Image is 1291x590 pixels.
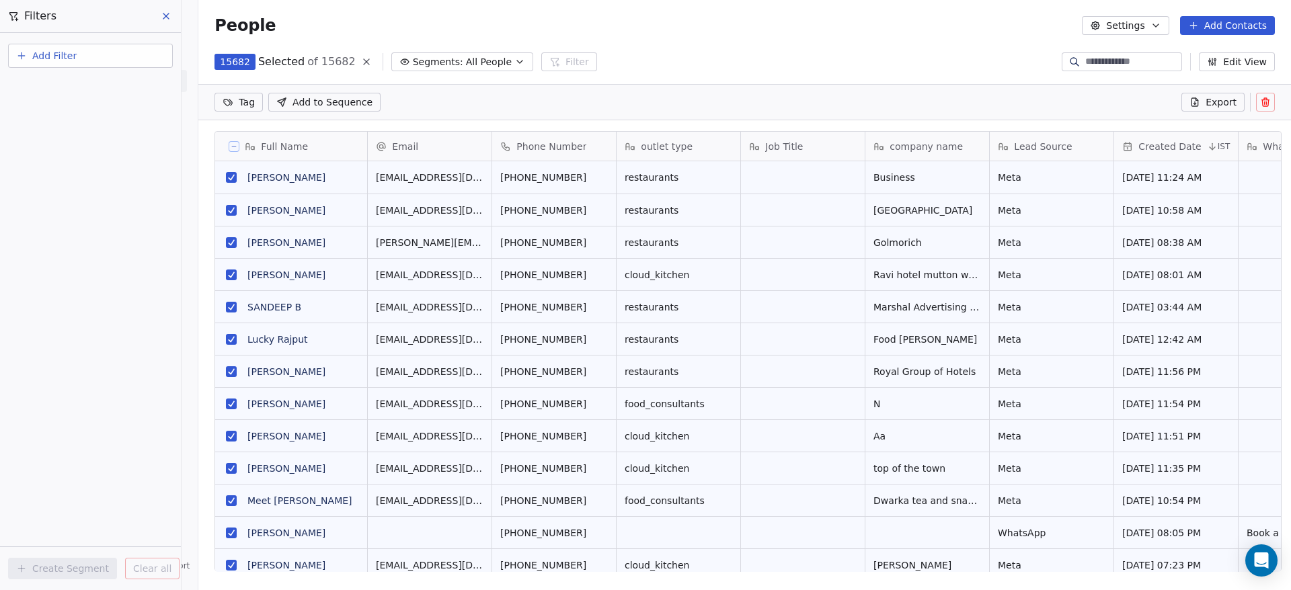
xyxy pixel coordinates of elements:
[214,54,256,70] button: 15682
[1122,268,1230,282] span: [DATE] 08:01 AM
[376,333,483,346] span: [EMAIL_ADDRESS][DOMAIN_NAME]
[1122,333,1230,346] span: [DATE] 12:42 AM
[247,334,308,345] a: Lucky Rajput
[998,558,1105,572] span: Meta
[873,429,981,443] span: Aa
[873,397,981,411] span: N
[376,268,483,282] span: [EMAIL_ADDRESS][DOMAIN_NAME]
[247,237,325,248] a: [PERSON_NAME]
[865,132,989,161] div: company name
[998,429,1105,443] span: Meta
[214,15,276,36] span: People
[998,268,1105,282] span: Meta
[247,398,325,409] a: [PERSON_NAME]
[500,236,608,249] span: [PHONE_NUMBER]
[998,494,1105,507] span: Meta
[376,429,483,443] span: [EMAIL_ADDRESS][DOMAIN_NAME]
[247,302,301,312] a: SANDEEP B
[500,300,608,314] span: [PHONE_NUMBER]
[376,204,483,217] span: [EMAIL_ADDRESS][DOMAIN_NAME]
[873,268,981,282] span: Ravi hotel mutton wala
[873,300,981,314] span: Marshal Advertising Company
[873,462,981,475] span: top of the town
[1114,132,1238,161] div: Created DateIST
[625,333,732,346] span: restaurants
[1122,462,1230,475] span: [DATE] 11:35 PM
[625,429,732,443] span: cloud_kitchen
[873,236,981,249] span: Golmorich
[1122,429,1230,443] span: [DATE] 11:51 PM
[741,132,865,161] div: Job Title
[376,397,483,411] span: [EMAIL_ADDRESS][DOMAIN_NAME]
[215,161,368,572] div: grid
[1082,16,1169,35] button: Settings
[1180,16,1275,35] button: Add Contacts
[239,95,255,109] span: Tag
[376,236,483,249] span: [PERSON_NAME][EMAIL_ADDRESS][MEDICAL_DATA][DOMAIN_NAME]
[765,140,803,153] span: Job Title
[500,171,608,184] span: [PHONE_NUMBER]
[1122,558,1230,572] span: [DATE] 07:23 PM
[541,52,597,71] button: Filter
[625,462,732,475] span: cloud_kitchen
[500,365,608,378] span: [PHONE_NUMBER]
[890,140,963,153] span: company name
[998,171,1105,184] span: Meta
[625,268,732,282] span: cloud_kitchen
[1122,204,1230,217] span: [DATE] 10:58 AM
[873,558,981,572] span: [PERSON_NAME]
[1122,300,1230,314] span: [DATE] 03:44 AM
[247,528,325,538] a: [PERSON_NAME]
[500,494,608,507] span: [PHONE_NUMBER]
[998,526,1105,540] span: WhatsApp
[413,55,463,69] span: Segments:
[247,495,352,506] a: Meet [PERSON_NAME]
[625,365,732,378] span: restaurants
[247,431,325,441] a: [PERSON_NAME]
[376,171,483,184] span: [EMAIL_ADDRESS][DOMAIN_NAME]
[268,93,381,112] button: Add to Sequence
[500,526,608,540] span: [PHONE_NUMBER]
[500,462,608,475] span: [PHONE_NUMBER]
[625,204,732,217] span: restaurants
[247,560,325,571] a: [PERSON_NAME]
[307,54,355,70] span: of 15682
[376,494,483,507] span: [EMAIL_ADDRESS][DOMAIN_NAME]
[625,397,732,411] span: food_consultants
[500,268,608,282] span: [PHONE_NUMBER]
[998,397,1105,411] span: Meta
[873,204,981,217] span: [GEOGRAPHIC_DATA]
[998,462,1105,475] span: Meta
[247,463,325,474] a: [PERSON_NAME]
[1218,141,1230,152] span: IST
[500,558,608,572] span: [PHONE_NUMBER]
[247,269,325,280] a: [PERSON_NAME]
[466,55,512,69] span: All People
[1122,365,1230,378] span: [DATE] 11:56 PM
[625,494,732,507] span: food_consultants
[1122,171,1230,184] span: [DATE] 11:24 AM
[641,140,693,153] span: outlet type
[1122,397,1230,411] span: [DATE] 11:54 PM
[873,333,981,346] span: Food [PERSON_NAME]
[214,93,263,112] button: Tag
[247,172,325,183] a: [PERSON_NAME]
[1181,93,1245,112] button: Export
[1245,544,1278,577] div: Open Intercom Messenger
[500,429,608,443] span: [PHONE_NUMBER]
[215,132,367,161] div: Full Name
[998,300,1105,314] span: Meta
[392,140,418,153] span: Email
[990,132,1113,161] div: Lead Source
[376,365,483,378] span: [EMAIL_ADDRESS][DOMAIN_NAME]
[376,558,483,572] span: [EMAIL_ADDRESS][DOMAIN_NAME]
[998,365,1105,378] span: Meta
[516,140,586,153] span: Phone Number
[247,366,325,377] a: [PERSON_NAME]
[998,236,1105,249] span: Meta
[1138,140,1201,153] span: Created Date
[258,54,305,70] span: Selected
[220,55,250,69] span: 15682
[500,397,608,411] span: [PHONE_NUMBER]
[1199,52,1275,71] button: Edit View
